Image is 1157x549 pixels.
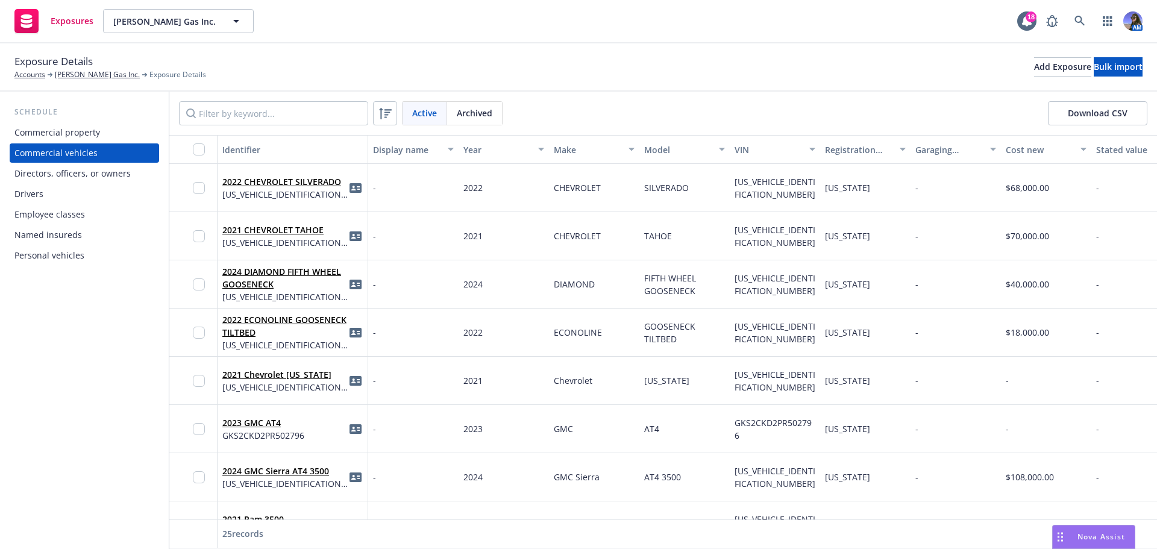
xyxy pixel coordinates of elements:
[915,422,918,435] span: -
[193,375,205,387] input: Toggle Row Selected
[1006,327,1049,338] span: $18,000.00
[10,205,159,224] a: Employee classes
[549,135,639,164] button: Make
[735,417,812,441] span: GKS2CKD2PR502796
[1006,278,1049,290] span: $40,000.00
[222,465,329,477] a: 2024 GMC Sierra AT4 3500
[368,135,459,164] button: Display name
[1068,9,1092,33] a: Search
[1006,471,1054,483] span: $108,000.00
[348,277,363,292] a: idCard
[373,519,376,532] span: -
[222,290,348,303] span: [US_VEHICLE_IDENTIFICATION_NUMBER]
[113,15,218,28] span: [PERSON_NAME] Gas Inc.
[554,423,573,434] span: GMC
[222,339,348,351] span: [US_VEHICLE_IDENTIFICATION_NUMBER]
[735,272,815,296] span: [US_VEHICLE_IDENTIFICATION_NUMBER]
[348,325,363,340] span: idCard
[222,143,363,156] div: Identifier
[915,230,918,242] span: -
[179,101,368,125] input: Filter by keyword...
[222,224,324,236] a: 2021 CHEVROLET TAHOE
[915,471,918,483] span: -
[1094,57,1143,77] button: Bulk import
[10,225,159,245] a: Named insureds
[1096,9,1120,33] a: Switch app
[10,164,159,183] a: Directors, officers, or owners
[222,477,348,490] span: [US_VEHICLE_IDENTIFICATION_NUMBER]
[193,471,205,483] input: Toggle Row Selected
[14,246,84,265] div: Personal vehicles
[463,278,483,290] span: 2024
[222,224,348,236] span: 2021 CHEVROLET TAHOE
[825,230,870,242] span: [US_STATE]
[644,321,698,345] span: GOOSENECK TILTBED
[735,321,815,345] span: [US_VEHICLE_IDENTIFICATION_NUMBER]
[103,9,254,33] button: [PERSON_NAME] Gas Inc.
[1096,230,1099,242] span: -
[644,182,689,193] span: SILVERADO
[193,278,205,290] input: Toggle Row Selected
[348,470,363,485] a: idCard
[915,374,918,387] span: -
[348,229,363,243] span: idCard
[149,69,206,80] span: Exposure Details
[644,375,689,386] span: [US_STATE]
[373,230,376,242] span: -
[1006,182,1049,193] span: $68,000.00
[1096,423,1099,434] span: -
[915,278,918,290] span: -
[735,369,815,393] span: [US_VEHICLE_IDENTIFICATION_NUMBER]
[373,422,376,435] span: -
[554,327,602,338] span: ECONOLINE
[222,236,348,249] span: [US_VEHICLE_IDENTIFICATION_NUMBER]
[1096,471,1099,483] span: -
[644,143,712,156] div: Model
[735,176,815,200] span: [US_VEHICLE_IDENTIFICATION_NUMBER]
[14,123,100,142] div: Commercial property
[825,375,870,386] span: [US_STATE]
[222,368,348,381] span: 2021 Chevrolet [US_STATE]
[14,143,98,163] div: Commercial vehicles
[644,471,681,483] span: AT4 3500
[644,423,659,434] span: AT4
[820,135,911,164] button: Registration state
[463,471,483,483] span: 2024
[1094,58,1143,76] div: Bulk import
[1001,135,1091,164] button: Cost new
[222,188,348,201] span: [US_VEHICLE_IDENTIFICATION_NUMBER]
[222,176,341,187] a: 2022 CHEVROLET SILVERADO
[1096,278,1099,290] span: -
[554,143,621,156] div: Make
[735,224,815,248] span: [US_VEHICLE_IDENTIFICATION_NUMBER]
[554,471,600,483] span: GMC Sierra
[915,181,918,194] span: -
[463,375,483,386] span: 2021
[348,518,363,533] a: idCard
[222,416,304,429] span: 2023 GMC AT4
[193,230,205,242] input: Toggle Row Selected
[10,123,159,142] a: Commercial property
[554,278,595,290] span: DIAMOND
[463,182,483,193] span: 2022
[222,369,331,380] a: 2021 Chevrolet [US_STATE]
[1077,532,1125,542] span: Nova Assist
[911,135,1001,164] button: Garaging address
[222,528,263,539] span: 25 records
[10,184,159,204] a: Drivers
[193,327,205,339] input: Toggle Row Selected
[463,143,531,156] div: Year
[1052,525,1135,549] button: Nova Assist
[1006,143,1073,156] div: Cost new
[644,272,698,296] span: FIFTH WHEEL GOOSENECK
[457,107,492,119] span: Archived
[735,465,815,489] span: [US_VEHICLE_IDENTIFICATION_NUMBER]
[14,225,82,245] div: Named insureds
[10,246,159,265] a: Personal vehicles
[193,182,205,194] input: Toggle Row Selected
[373,326,376,339] span: -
